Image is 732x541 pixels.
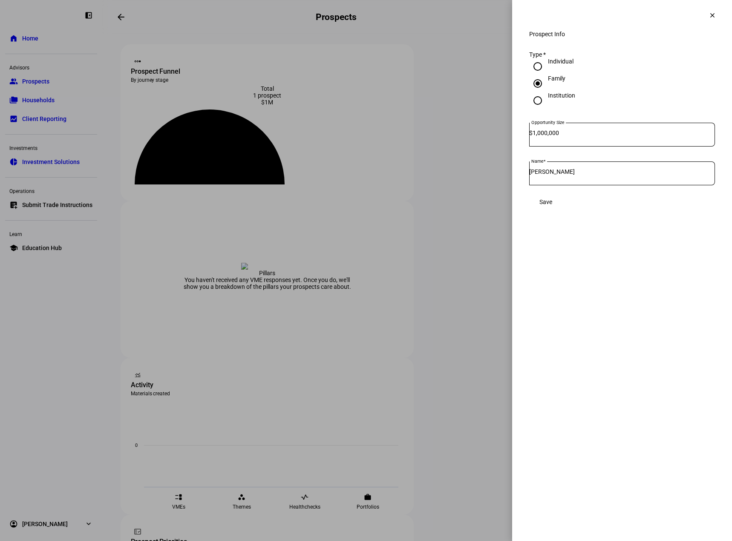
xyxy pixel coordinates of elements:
mat-label: Name [531,158,543,164]
div: Individual [548,58,573,65]
mat-label: Opportunity Size [531,120,564,125]
div: Type * [529,51,715,58]
div: Family [548,75,565,82]
span: Save [539,199,552,205]
button: Save [529,193,562,210]
div: Prospect Info [529,31,715,37]
mat-icon: clear [709,12,716,19]
div: Institution [548,92,575,99]
span: $ [529,129,533,136]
